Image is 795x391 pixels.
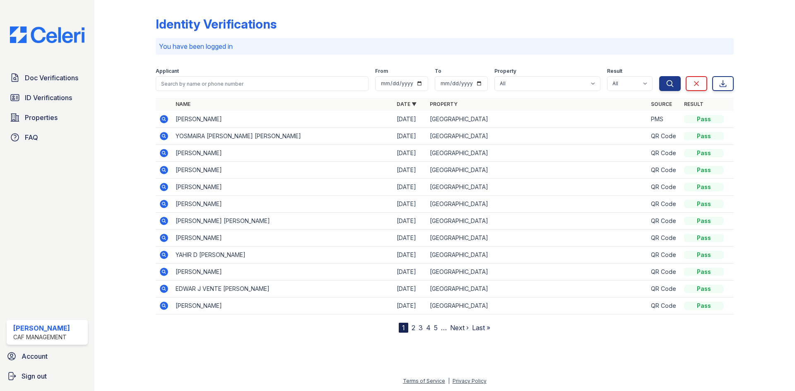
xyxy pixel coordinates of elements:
a: FAQ [7,129,88,146]
div: Pass [684,234,724,242]
td: [DATE] [393,128,426,145]
span: Properties [25,113,58,122]
div: Pass [684,217,724,225]
td: QR Code [648,128,681,145]
td: [DATE] [393,281,426,297]
span: FAQ [25,132,38,142]
td: [GEOGRAPHIC_DATA] [426,297,648,314]
a: Source [651,101,672,107]
td: [PERSON_NAME] [172,230,393,247]
a: Sign out [3,368,91,384]
td: [GEOGRAPHIC_DATA] [426,179,648,196]
div: Identity Verifications [156,17,277,31]
td: QR Code [648,264,681,281]
a: Account [3,348,91,365]
td: [PERSON_NAME] [172,162,393,179]
label: From [375,68,388,74]
td: QR Code [648,297,681,314]
td: QR Code [648,179,681,196]
div: Pass [684,268,724,276]
td: YAHIR D [PERSON_NAME] [172,247,393,264]
td: QR Code [648,145,681,162]
div: [PERSON_NAME] [13,323,70,333]
a: Privacy Policy [453,378,487,384]
td: [DATE] [393,111,426,128]
a: Properties [7,109,88,126]
span: Sign out [22,371,47,381]
td: [GEOGRAPHIC_DATA] [426,111,648,128]
td: PMS [648,111,681,128]
td: QR Code [648,196,681,213]
td: QR Code [648,213,681,230]
td: [PERSON_NAME] [PERSON_NAME] [172,213,393,230]
td: [DATE] [393,230,426,247]
label: Result [607,68,622,74]
a: Terms of Service [403,378,445,384]
a: Result [684,101,703,107]
a: ID Verifications [7,89,88,106]
div: CAF Management [13,333,70,341]
a: 2 [412,324,415,332]
td: QR Code [648,281,681,297]
a: Doc Verifications [7,70,88,86]
div: Pass [684,115,724,123]
div: Pass [684,149,724,157]
td: [DATE] [393,179,426,196]
td: [GEOGRAPHIC_DATA] [426,213,648,230]
td: [GEOGRAPHIC_DATA] [426,264,648,281]
div: Pass [684,200,724,208]
a: Name [176,101,190,107]
td: [DATE] [393,247,426,264]
a: Next › [450,324,469,332]
td: [GEOGRAPHIC_DATA] [426,281,648,297]
td: QR Code [648,162,681,179]
td: [PERSON_NAME] [172,264,393,281]
div: Pass [684,183,724,191]
td: [DATE] [393,145,426,162]
a: Date ▼ [397,101,417,107]
td: [GEOGRAPHIC_DATA] [426,247,648,264]
td: [DATE] [393,162,426,179]
td: [DATE] [393,213,426,230]
a: 4 [426,324,431,332]
span: Doc Verifications [25,73,78,83]
td: [DATE] [393,264,426,281]
div: Pass [684,166,724,174]
div: Pass [684,285,724,293]
td: [PERSON_NAME] [172,179,393,196]
a: Last » [472,324,490,332]
td: [DATE] [393,196,426,213]
label: To [435,68,441,74]
td: [PERSON_NAME] [172,145,393,162]
td: QR Code [648,230,681,247]
input: Search by name or phone number [156,76,369,91]
td: [PERSON_NAME] [172,111,393,128]
a: 5 [434,324,438,332]
label: Applicant [156,68,179,74]
a: 3 [419,324,423,332]
div: Pass [684,132,724,140]
span: … [441,323,447,333]
td: [GEOGRAPHIC_DATA] [426,145,648,162]
td: EDWAR J VENTE [PERSON_NAME] [172,281,393,297]
td: [DATE] [393,297,426,314]
td: [GEOGRAPHIC_DATA] [426,128,648,145]
td: YOSMAIRA [PERSON_NAME] [PERSON_NAME] [172,128,393,145]
label: Property [494,68,516,74]
div: Pass [684,302,724,310]
p: You have been logged in [159,41,730,51]
td: [PERSON_NAME] [172,196,393,213]
td: [GEOGRAPHIC_DATA] [426,162,648,179]
span: ID Verifications [25,93,72,103]
div: | [448,378,450,384]
img: CE_Logo_Blue-a8612792a0a2168367f1c8372b55b34899dd931a85d93a1a3d3e32e68fde9ad4.png [3,26,91,43]
td: [GEOGRAPHIC_DATA] [426,230,648,247]
td: [PERSON_NAME] [172,297,393,314]
div: Pass [684,251,724,259]
td: QR Code [648,247,681,264]
a: Property [430,101,458,107]
div: 1 [399,323,408,333]
span: Account [22,351,48,361]
td: [GEOGRAPHIC_DATA] [426,196,648,213]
